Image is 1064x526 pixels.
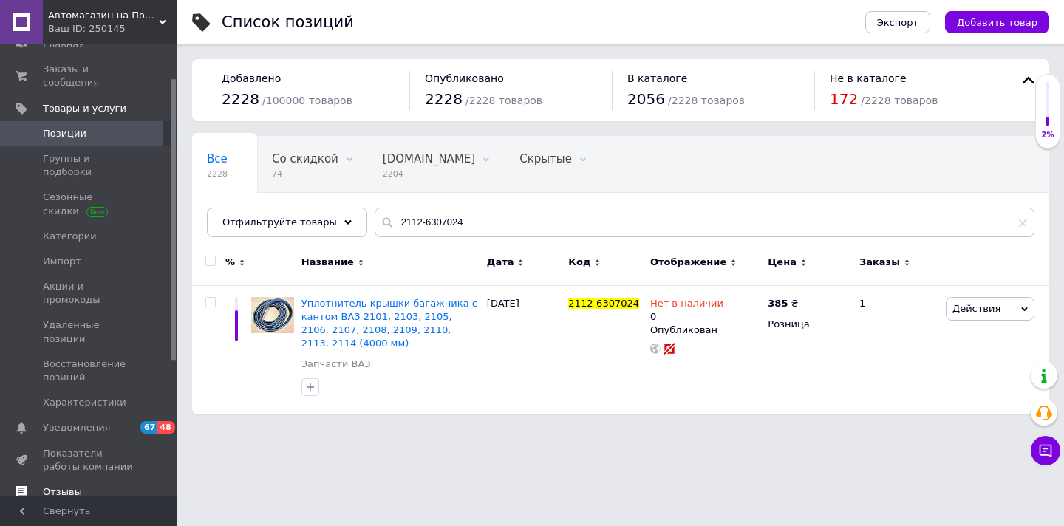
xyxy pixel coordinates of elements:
[43,421,110,434] span: Уведомления
[1031,436,1060,465] button: Чат с покупателем
[519,152,572,165] span: Скрытые
[222,216,337,228] span: Отфильтруйте товары
[650,324,760,337] div: Опубликован
[48,22,177,35] div: Ваш ID: 250145
[768,256,797,269] span: Цена
[383,168,475,180] span: 2204
[157,421,174,434] span: 48
[43,152,137,179] span: Группы и подборки
[768,298,788,309] b: 385
[650,256,726,269] span: Отображение
[207,168,228,180] span: 2228
[43,255,81,268] span: Импорт
[487,256,514,269] span: Дата
[425,72,504,84] span: Опубликовано
[830,72,907,84] span: Не в каталоге
[43,63,137,89] span: Заказы и сообщения
[301,298,477,349] a: Уплотнитель крышки багажника с кантом ВАЗ 2101, 2103, 2105, 2106, 2107, 2108, 2109, 2110, 2113, 2...
[43,191,137,217] span: Сезонные скидки
[43,318,137,345] span: Удаленные позиции
[668,95,745,106] span: / 2228 товаров
[627,72,687,84] span: В каталоге
[768,318,847,331] div: Розница
[945,11,1049,33] button: Добавить товар
[865,11,930,33] button: Экспорт
[272,152,338,165] span: Со скидкой
[627,90,665,108] span: 2056
[225,256,235,269] span: %
[301,358,371,371] a: Запчасти ВАЗ
[830,90,858,108] span: 172
[425,90,463,108] span: 2228
[48,9,159,22] span: Автомагазин на Позняках
[859,256,900,269] span: Заказы
[43,280,137,307] span: Акции и промокоды
[207,208,307,222] span: Опубликованные
[768,297,798,310] div: ₴
[207,152,228,165] span: Все
[222,72,281,84] span: Добавлено
[140,421,157,434] span: 67
[483,285,565,414] div: [DATE]
[650,298,723,313] span: Нет в наличии
[43,396,126,409] span: Характеристики
[877,17,918,28] span: Экспорт
[375,208,1034,237] input: Поиск по названию позиции, артикулу и поисковым запросам
[850,285,942,414] div: 1
[262,95,352,106] span: / 100000 товаров
[222,15,354,30] div: Список позиций
[465,95,542,106] span: / 2228 товаров
[1036,130,1060,140] div: 2%
[43,127,86,140] span: Позиции
[957,17,1037,28] span: Добавить товар
[222,90,259,108] span: 2228
[952,303,1000,314] span: Действия
[43,447,137,474] span: Показатели работы компании
[43,485,82,499] span: Отзывы
[43,230,97,243] span: Категории
[650,297,723,324] div: 0
[568,256,590,269] span: Код
[272,168,338,180] span: 74
[568,298,639,309] span: 2112-6307024
[43,38,84,51] span: Главная
[861,95,938,106] span: / 2228 товаров
[251,297,294,334] img: Уплотнитель крышки багажника с кантом ВАЗ 2101, 2103, 2105, 2106, 2107, 2108, 2109, 2110, 2113, 2...
[301,256,354,269] span: Название
[43,102,126,115] span: Товары и услуги
[383,152,475,165] span: [DOMAIN_NAME]
[43,358,137,384] span: Восстановление позиций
